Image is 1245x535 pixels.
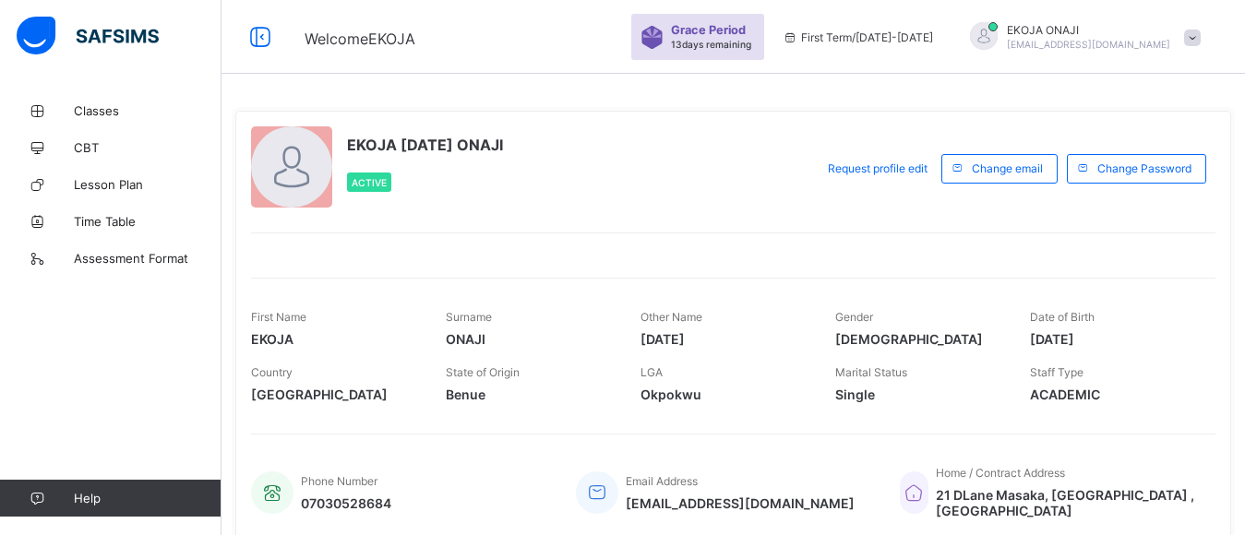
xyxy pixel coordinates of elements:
span: Assessment Format [74,251,221,266]
span: Gender [835,310,873,324]
span: 13 days remaining [671,39,751,50]
span: Country [251,365,293,379]
span: [EMAIL_ADDRESS][DOMAIN_NAME] [1007,39,1170,50]
span: LGA [640,365,663,379]
span: Welcome EKOJA [305,30,415,48]
span: Single [835,386,1002,402]
span: ACADEMIC [1030,386,1197,402]
span: Surname [446,310,492,324]
span: Request profile edit [828,161,928,175]
span: Help [74,491,221,505]
span: State of Origin [446,365,520,379]
img: sticker-purple.71386a28dfed39d6af7621340158ba97.svg [640,26,664,49]
span: session/term information [783,30,933,44]
span: Classes [74,103,221,118]
span: Email Address [626,474,698,488]
span: EKOJA [251,331,418,347]
span: Grace Period [671,23,746,37]
span: [DEMOGRAPHIC_DATA] [835,331,1002,347]
span: [EMAIL_ADDRESS][DOMAIN_NAME] [626,495,855,511]
span: [DATE] [1030,331,1197,347]
span: 21 DLane Masaka, [GEOGRAPHIC_DATA] , [GEOGRAPHIC_DATA] [936,487,1197,518]
span: ONAJI [446,331,613,347]
span: Staff Type [1030,365,1083,379]
span: Benue [446,386,613,402]
span: 07030528684 [301,495,391,511]
span: CBT [74,140,221,155]
span: EKOJA ONAJI [1007,23,1170,37]
span: Date of Birth [1030,310,1095,324]
span: Active [352,177,387,188]
span: Other Name [640,310,702,324]
span: First Name [251,310,306,324]
span: Change Password [1097,161,1191,175]
div: EKOJAONAJI [952,22,1210,53]
span: [DATE] [640,331,808,347]
span: Home / Contract Address [936,466,1065,480]
span: Change email [972,161,1043,175]
span: Lesson Plan [74,177,221,192]
span: [GEOGRAPHIC_DATA] [251,386,418,402]
img: safsims [17,17,159,55]
span: Okpokwu [640,386,808,402]
span: Marital Status [835,365,907,379]
span: Phone Number [301,474,377,488]
span: EKOJA [DATE] ONAJI [347,136,503,154]
span: Time Table [74,214,221,229]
